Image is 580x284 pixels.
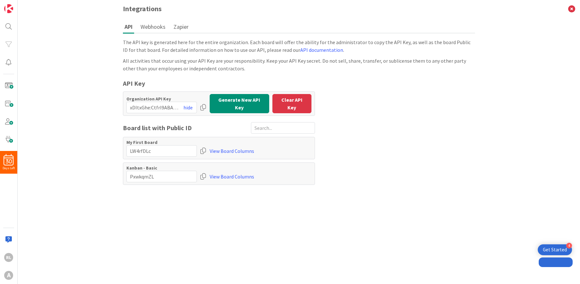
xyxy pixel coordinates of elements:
div: RL [4,253,13,262]
label: My First Board [126,139,197,145]
label: Kanban - Basic [126,165,197,171]
a: View Board Columns [210,171,254,182]
button: Webhooks [139,21,167,33]
button: Generate New API Key [210,94,269,113]
img: Visit kanbanzone.com [4,4,13,13]
a: View Board Columns [210,145,254,157]
div: Get Started [543,247,567,253]
span: 30 [6,159,12,164]
span: Board list with Public ID [123,123,192,133]
button: hide [179,102,197,113]
a: API documentation [300,47,343,53]
input: Search... [251,122,315,134]
div: Open Get Started checklist, remaining modules: 4 [538,244,572,255]
div: All activities that occur using your API Key are your responsibility. Keep your API Key secret. D... [123,57,475,72]
button: API [123,21,134,34]
button: Zapier [172,21,190,33]
div: A [4,271,13,280]
button: Clear API Key [272,94,311,113]
div: The API key is generated here for the entire organization. Each board will offer the ability for ... [123,38,475,54]
div: 4 [566,243,572,248]
label: Organization API Key [126,96,197,102]
div: API Key [123,79,315,88]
